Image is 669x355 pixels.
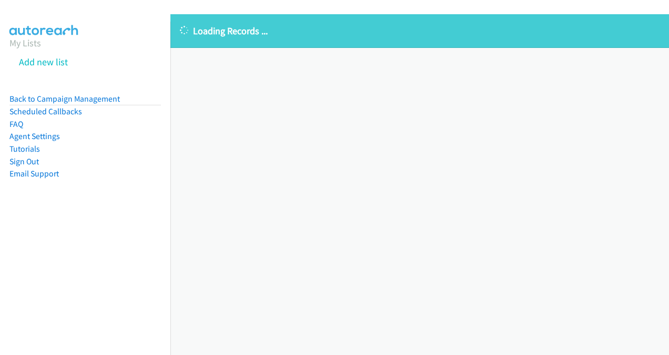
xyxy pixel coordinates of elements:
a: FAQ [9,119,23,129]
a: Add new list [19,56,68,68]
p: Loading Records ... [180,24,660,38]
a: Scheduled Callbacks [9,106,82,116]
a: Back to Campaign Management [9,94,120,104]
a: My Lists [9,37,41,49]
a: Tutorials [9,144,40,154]
a: Email Support [9,169,59,179]
a: Agent Settings [9,131,60,141]
a: Sign Out [9,156,39,166]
